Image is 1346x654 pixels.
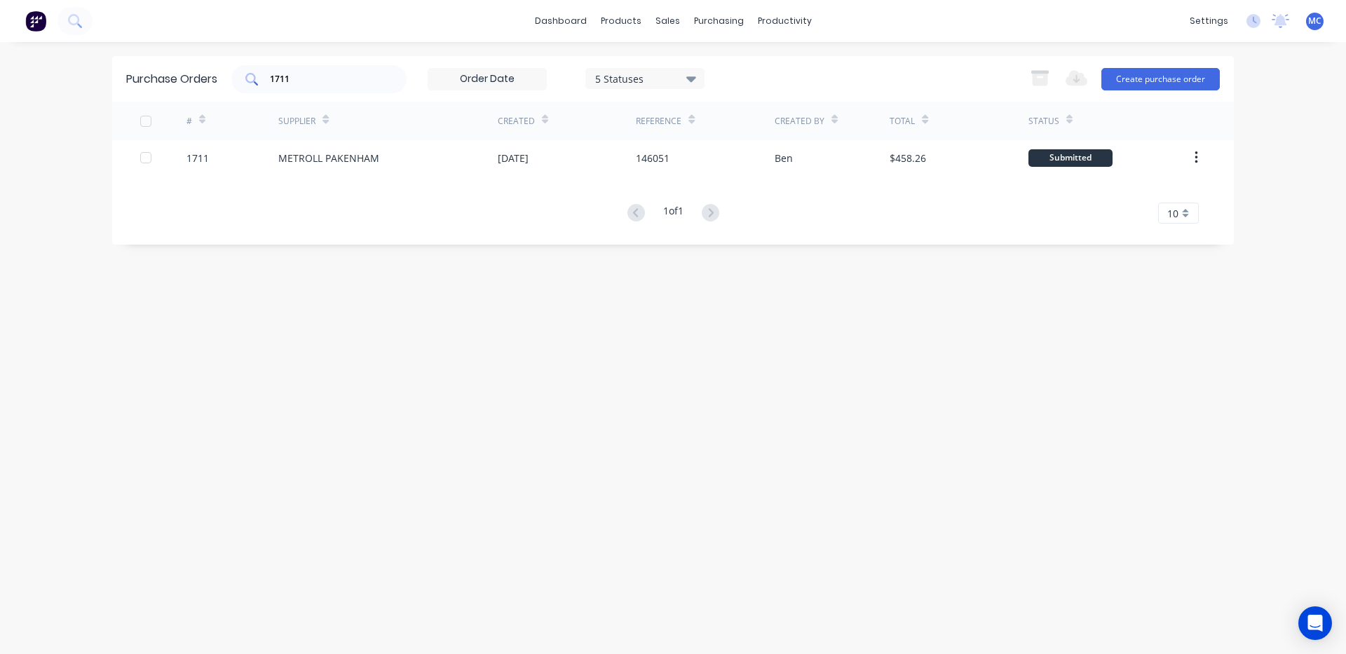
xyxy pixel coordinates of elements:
[528,11,594,32] a: dashboard
[636,115,681,128] div: Reference
[278,151,379,165] div: METROLL PAKENHAM
[186,115,192,128] div: #
[186,151,209,165] div: 1711
[1308,15,1321,27] span: MC
[126,71,217,88] div: Purchase Orders
[775,115,824,128] div: Created By
[775,151,793,165] div: Ben
[1183,11,1235,32] div: settings
[1028,115,1059,128] div: Status
[498,151,529,165] div: [DATE]
[1101,68,1220,90] button: Create purchase order
[636,151,669,165] div: 146051
[648,11,687,32] div: sales
[278,115,315,128] div: Supplier
[25,11,46,32] img: Factory
[1028,149,1113,167] div: Submitted
[428,69,546,90] input: Order Date
[890,151,926,165] div: $458.26
[594,11,648,32] div: products
[687,11,751,32] div: purchasing
[663,203,684,224] div: 1 of 1
[268,72,385,86] input: Search purchase orders...
[751,11,819,32] div: productivity
[1298,606,1332,640] div: Open Intercom Messenger
[890,115,915,128] div: Total
[498,115,535,128] div: Created
[595,71,695,86] div: 5 Statuses
[1167,206,1178,221] span: 10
